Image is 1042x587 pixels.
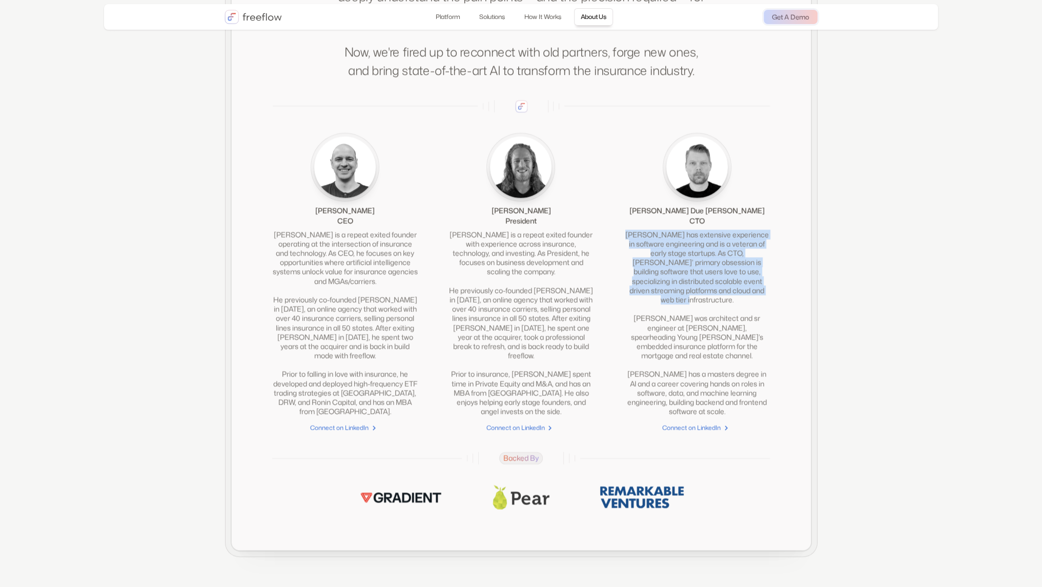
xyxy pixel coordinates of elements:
[429,8,466,26] a: Platform
[491,205,550,216] div: [PERSON_NAME]
[689,216,705,226] div: CTO
[505,216,537,226] div: President
[624,230,769,416] div: [PERSON_NAME] has extensive experience in software engineering and is a veteran of early stage st...
[764,10,818,24] a: Get A Demo
[448,422,594,433] a: Connect on LinkedIn
[624,422,769,433] a: Connect on LinkedIn
[473,8,512,26] a: Solutions
[448,230,594,416] div: [PERSON_NAME] is a repeat exited founder with experience across insurance, technology, and invest...
[310,423,369,433] div: Connect on LinkedIn
[337,216,353,226] div: CEO
[315,205,375,216] div: [PERSON_NAME]
[499,452,543,464] span: Backed By
[629,205,765,216] div: [PERSON_NAME] Due [PERSON_NAME]
[662,423,721,433] div: Connect on LinkedIn
[224,10,282,24] a: home
[273,422,418,433] a: Connect on LinkedIn
[486,423,544,433] div: Connect on LinkedIn
[273,230,418,416] div: [PERSON_NAME] is a repeat exited founder operating at the intersection of insurance and technolog...
[574,8,613,26] a: About Us
[518,8,568,26] a: How It Works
